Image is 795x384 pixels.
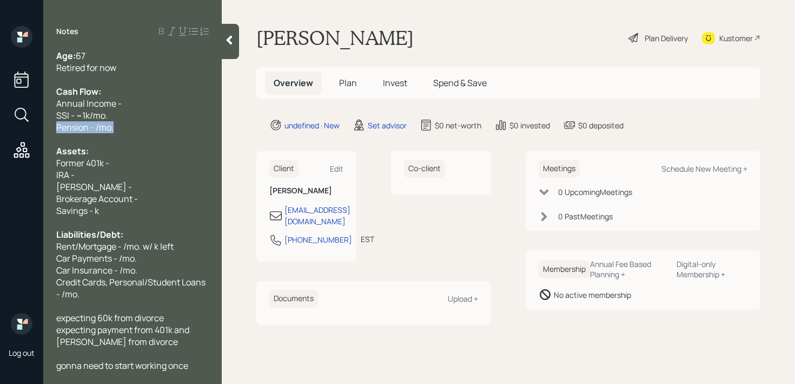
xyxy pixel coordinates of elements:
[56,324,191,348] span: expecting payment from 401k and [PERSON_NAME] from divorce
[368,120,407,131] div: Set advisor
[645,32,688,44] div: Plan Delivery
[448,294,478,304] div: Upload +
[56,229,123,240] span: Liabilities/Debt:
[404,160,445,178] h6: Co-client
[539,261,590,278] h6: Membership
[269,186,343,196] h6: [PERSON_NAME]
[56,240,174,252] span: Rent/Mortgage - /mo. w/ k left
[554,289,631,301] div: No active membership
[558,186,632,198] div: 0 Upcoming Meeting s
[56,121,114,133] span: Pension - /mo.
[274,77,313,89] span: Overview
[56,193,138,205] span: Brokerage Account -
[284,234,352,245] div: [PHONE_NUMBER]
[56,86,101,97] span: Cash Flow:
[56,26,78,37] label: Notes
[56,97,122,109] span: Annual Income -
[383,77,407,89] span: Invest
[256,26,414,50] h1: [PERSON_NAME]
[9,348,35,358] div: Log out
[719,32,753,44] div: Kustomer
[76,50,85,62] span: 67
[11,313,32,335] img: retirable_logo.png
[677,259,747,279] div: Digital-only Membership +
[56,50,76,62] span: Age:
[56,264,137,276] span: Car Insurance - /mo.
[56,145,89,157] span: Assets:
[56,205,99,217] span: Savings - k
[56,181,132,193] span: [PERSON_NAME] -
[56,62,116,74] span: Retired for now
[578,120,624,131] div: $0 deposited
[269,160,299,178] h6: Client
[56,169,75,181] span: IRA -
[361,233,374,245] div: EST
[56,157,109,169] span: Former 401k -
[433,77,487,89] span: Spend & Save
[56,360,190,383] span: gonna need to start working once divorce finalizes
[558,211,613,222] div: 0 Past Meeting s
[56,109,108,121] span: SSI - ~1k/mo.
[56,276,207,300] span: Credit Cards, Personal/Student Loans - /mo.
[509,120,550,131] div: $0 invested
[284,120,340,131] div: undefined · New
[56,252,137,264] span: Car Payments - /mo.
[661,164,747,174] div: Schedule New Meeting +
[56,312,164,324] span: expecting 60k from divorce
[330,164,343,174] div: Edit
[590,259,668,279] div: Annual Fee Based Planning +
[435,120,481,131] div: $0 net-worth
[284,204,350,227] div: [EMAIL_ADDRESS][DOMAIN_NAME]
[269,290,318,308] h6: Documents
[539,160,580,178] h6: Meetings
[339,77,357,89] span: Plan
